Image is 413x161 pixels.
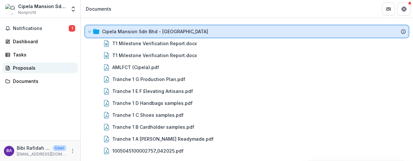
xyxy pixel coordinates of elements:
div: Cipela Mansion Sdn Bhd [18,3,66,10]
div: Documents [13,78,73,85]
div: T1 Milestone Verification Report.docx [85,37,408,49]
button: Open entity switcher [69,3,78,15]
img: Cipela Mansion Sdn Bhd [5,4,15,14]
div: Tranche 1 C Shoes samples.pdf [112,112,184,118]
div: Tranche 1 D Handbags samples.pdf [85,97,408,109]
div: Bibi Rafidah Mohd Amin [6,149,12,153]
a: Tasks [3,49,78,60]
div: Tranche 1 E F Elevating Artisans.pdf [112,88,193,95]
div: Tranche 1 G Production Plan.pdf [112,76,185,83]
p: Bibi Rafidah [PERSON_NAME] [17,145,50,151]
div: Documents [86,5,111,12]
div: Cipela Mansion Sdn Bhd - [GEOGRAPHIC_DATA]T1 Milestone Verification Report.docxT1 Milestone Verif... [85,25,408,157]
div: Tranche 1 A [PERSON_NAME] Readymade.pdf [112,136,214,142]
div: Tranche 1 E F Elevating Artisans.pdf [85,85,408,97]
p: User [53,145,66,151]
span: 1 [69,25,75,32]
div: Tranche 1 G Production Plan.pdf [85,73,408,85]
div: 1005045100002757_042025.pdf [85,145,408,157]
button: Partners [382,3,395,15]
div: AMLFCT (Cipela).pdf [85,61,408,73]
div: Tranche 1 B Cardholder samples.pdf [85,121,408,133]
div: Cipela Mansion Sdn Bhd - [GEOGRAPHIC_DATA] [85,25,408,37]
span: Nonprofit [18,10,36,15]
a: Proposals [3,63,78,73]
div: T1 Milestone Verification Report.docx [112,40,197,47]
button: Notifications1 [3,23,78,34]
div: 1005045100002757_042025.pdf [112,147,184,154]
div: Tranche 1 B Cardholder samples.pdf [112,124,194,130]
a: Documents [3,76,78,86]
div: Tranche 1 D Handbags samples.pdf [112,100,193,106]
div: Tasks [13,51,73,58]
button: Get Help [398,3,410,15]
span: Notifications [13,26,69,31]
div: T1 Milestone Verification Report.docx [85,49,408,61]
button: More [69,147,76,155]
div: Proposals [13,65,73,71]
div: Dashboard [13,38,73,45]
nav: breadcrumb [83,4,114,14]
div: Cipela Mansion Sdn Bhd - [GEOGRAPHIC_DATA] [102,28,208,35]
div: T1 Milestone Verification Report.docx [112,52,197,59]
p: [EMAIL_ADDRESS][DOMAIN_NAME] [17,151,66,157]
div: Tranche 1 C Shoes samples.pdf [85,109,408,121]
div: Tranche 1 A [PERSON_NAME] Readymade.pdf [85,133,408,145]
div: AMLFCT (Cipela).pdf [112,64,159,71]
a: Dashboard [3,36,78,47]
